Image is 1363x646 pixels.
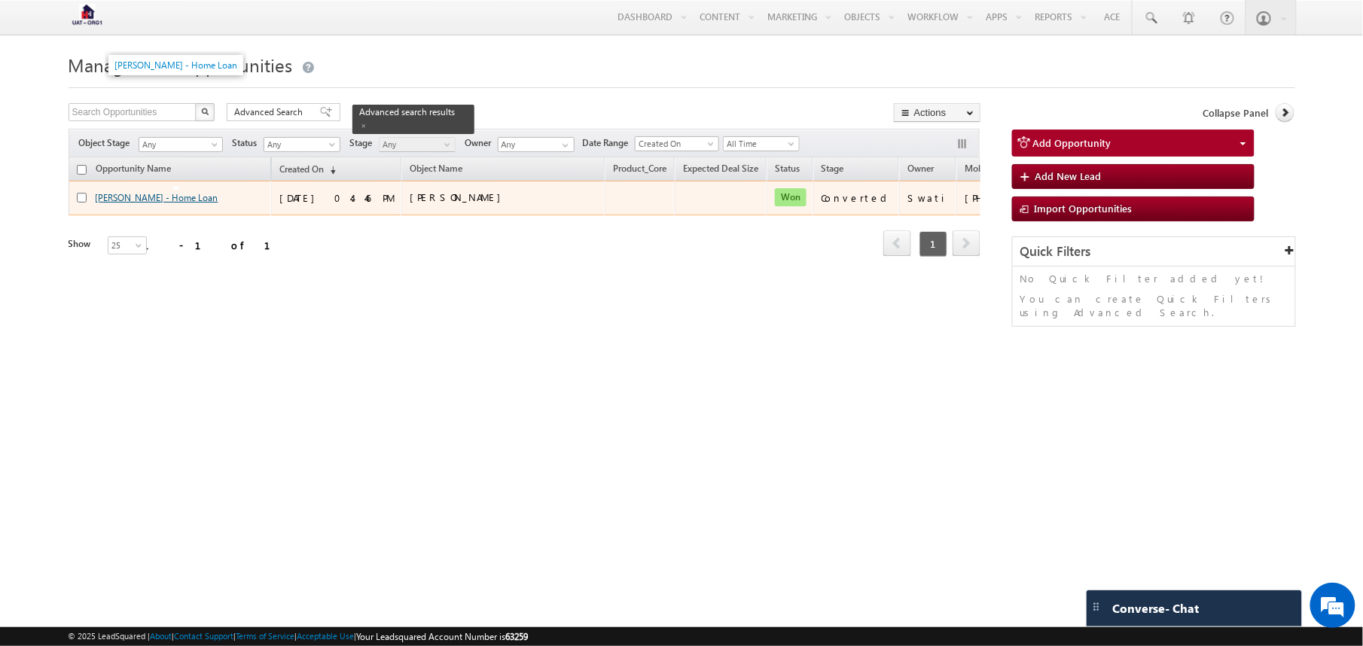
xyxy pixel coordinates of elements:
span: Won [775,188,807,206]
span: Status [233,136,264,150]
input: Type to Search [498,137,575,152]
div: Converted [822,191,893,205]
div: [PHONE_NUMBER] [965,191,1078,205]
a: next [953,232,980,256]
span: Advanced search results [360,106,456,117]
span: Add Opportunity [1032,136,1111,149]
a: prev [883,232,911,256]
img: carter-drag [1090,601,1102,613]
a: Any [379,137,456,152]
span: Mobile Number [965,163,1028,174]
img: d_60004797649_company_0_60004797649 [26,79,63,99]
span: (sorted descending) [324,164,336,176]
div: 1 - 1 of 1 [144,236,289,254]
div: Chat with us now [78,79,253,99]
span: Collapse Panel [1203,106,1268,120]
span: Converse - Chat [1113,602,1200,615]
em: Start Chat [205,464,273,484]
a: Stage [814,160,852,180]
span: next [953,230,980,256]
a: Status [767,160,807,180]
a: Created On [635,136,719,151]
div: Show [69,237,96,251]
a: 25 [108,236,147,254]
span: Any [380,138,451,151]
button: Actions [894,103,980,122]
span: Manage Lead Opportunities [69,53,293,77]
span: Object Name [402,160,470,180]
a: Any [264,137,340,152]
a: [PERSON_NAME] - Home Loan [96,192,218,203]
div: Swati [907,191,950,205]
span: Owner [907,163,934,174]
div: Minimize live chat window [247,8,283,44]
p: No Quick Filter added yet! [1020,272,1288,285]
span: Product_Core [613,163,666,174]
a: Acceptable Use [297,631,355,641]
span: 63259 [506,631,529,642]
span: Created On [279,163,324,175]
a: Show All Items [554,138,573,153]
span: Stage [822,163,844,174]
a: [PERSON_NAME] - Home Loan [114,59,237,71]
a: Expected Deal Size [675,160,766,180]
span: Object Stage [79,136,136,150]
span: Opportunity Name [96,163,172,174]
span: All Time [724,137,795,151]
span: Stage [350,136,379,150]
div: [DATE] 04:46 PM [279,191,395,205]
span: 25 [108,239,148,252]
img: Custom Logo [69,4,106,30]
span: Add New Lead [1035,169,1102,182]
span: [PERSON_NAME] [410,190,508,203]
span: Advanced Search [235,105,308,119]
div: Quick Filters [1013,237,1296,267]
span: Import Opportunities [1035,202,1133,215]
a: About [151,631,172,641]
textarea: Type your message and hit 'Enter' [20,139,275,450]
p: You can create Quick Filters using Advanced Search. [1020,292,1288,319]
a: Opportunity Name [89,160,179,180]
input: Check all records [77,165,87,175]
span: Your Leadsquared Account Number is [357,631,529,642]
span: © 2025 LeadSquared | | | | | [69,629,529,644]
span: Created On [636,137,714,151]
span: Any [264,138,336,151]
a: All Time [723,136,800,151]
span: 1 [919,231,947,257]
a: Terms of Service [236,631,295,641]
a: Contact Support [175,631,234,641]
span: Expected Deal Size [683,163,758,174]
a: Created On(sorted descending) [272,160,343,180]
span: Date Range [583,136,635,150]
span: prev [883,230,911,256]
span: Owner [465,136,498,150]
